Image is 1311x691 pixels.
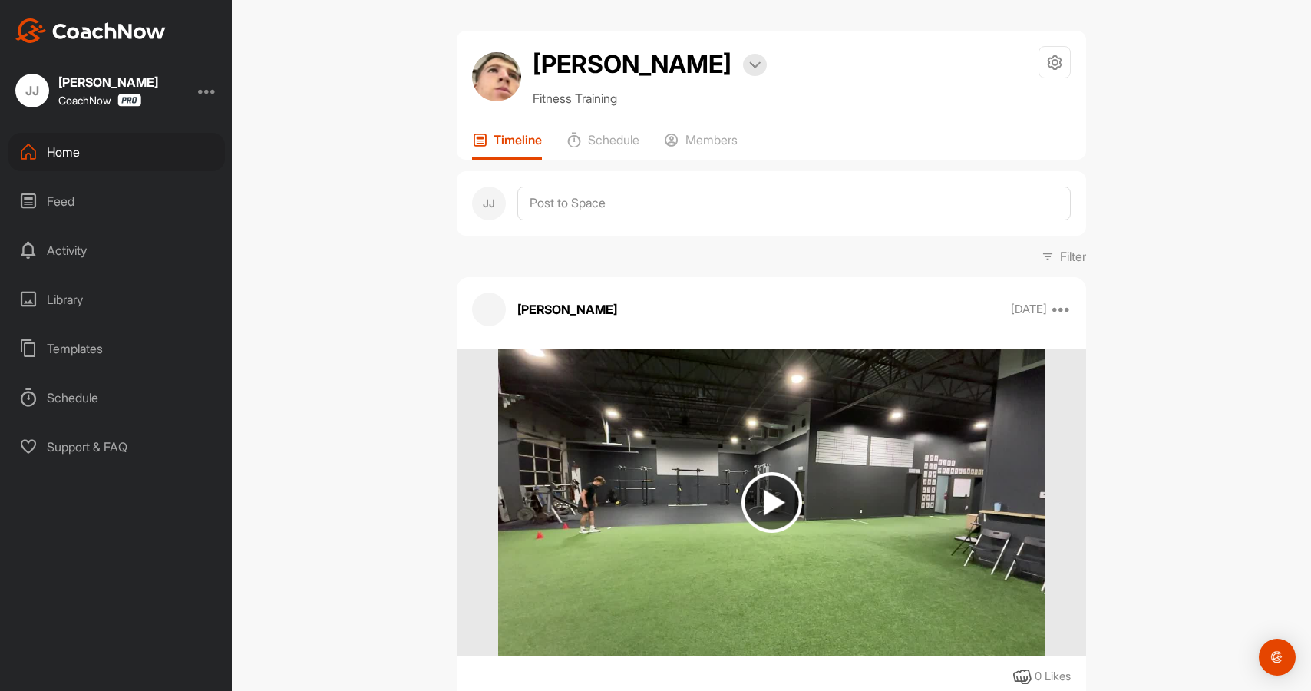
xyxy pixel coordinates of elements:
[533,46,731,83] h2: [PERSON_NAME]
[8,280,225,319] div: Library
[8,231,225,269] div: Activity
[15,18,166,43] img: CoachNow
[494,132,542,147] p: Timeline
[1259,639,1296,676] div: Open Intercom Messenger
[588,132,639,147] p: Schedule
[517,300,617,319] p: [PERSON_NAME]
[472,52,521,101] img: avatar
[498,349,1044,656] img: media
[1035,668,1071,686] div: 0 Likes
[8,329,225,368] div: Templates
[741,472,802,533] img: play
[8,182,225,220] div: Feed
[58,94,141,107] div: CoachNow
[8,428,225,466] div: Support & FAQ
[472,187,506,220] div: JJ
[533,89,767,107] p: Fitness Training
[1011,302,1047,317] p: [DATE]
[15,74,49,107] div: JJ
[1060,247,1086,266] p: Filter
[685,132,738,147] p: Members
[58,76,158,88] div: [PERSON_NAME]
[749,61,761,69] img: arrow-down
[8,133,225,171] div: Home
[117,94,141,107] img: CoachNow Pro
[8,379,225,417] div: Schedule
